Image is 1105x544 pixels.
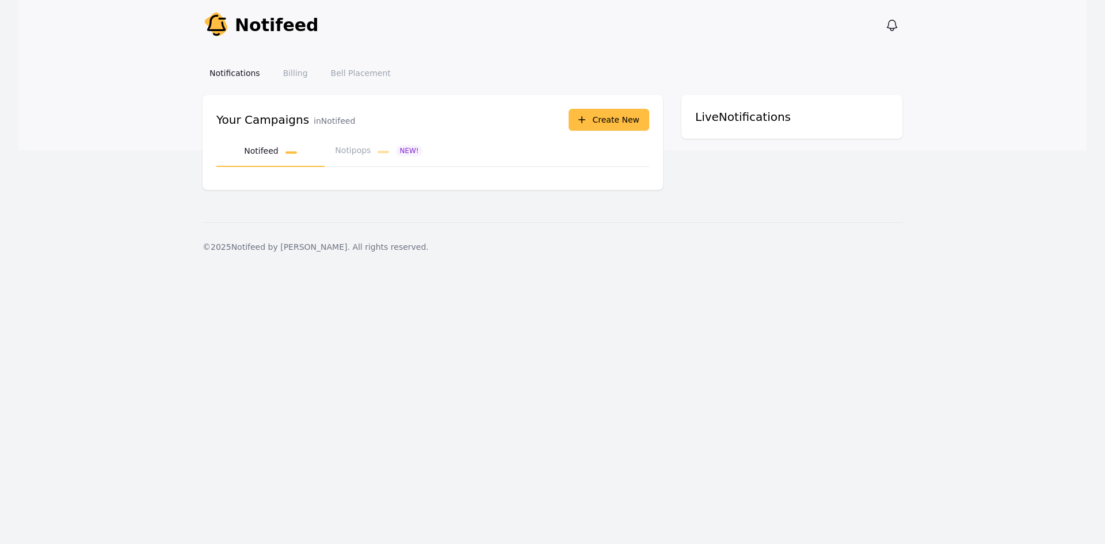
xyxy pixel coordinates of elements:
[569,109,649,131] button: Create New
[314,115,355,127] p: in Notifeed
[216,135,325,167] button: Notifeed
[352,242,428,252] span: All rights reserved.
[216,112,309,128] h3: Your Campaigns
[203,63,267,83] a: Notifications
[203,12,319,39] a: Notifeed
[203,242,350,252] span: © 2025 Notifeed by [PERSON_NAME].
[276,63,315,83] a: Billing
[695,109,889,125] h3: Live Notifications
[325,135,433,167] button: NotipopsNEW!
[324,63,398,83] a: Bell Placement
[216,135,649,167] nav: Tabs
[235,15,319,36] span: Notifeed
[396,145,422,157] span: NEW!
[203,12,230,39] img: Your Company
